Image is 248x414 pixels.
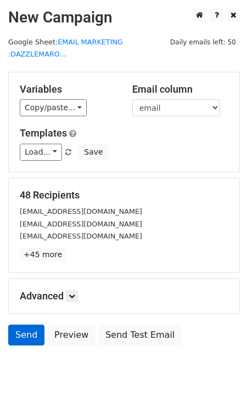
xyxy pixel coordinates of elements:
[20,290,228,302] h5: Advanced
[20,83,116,95] h5: Variables
[79,144,108,161] button: Save
[20,144,62,161] a: Load...
[20,232,142,240] small: [EMAIL_ADDRESS][DOMAIN_NAME]
[20,189,228,201] h5: 48 Recipients
[166,38,240,46] a: Daily emails left: 50
[20,99,87,116] a: Copy/paste...
[8,325,44,345] a: Send
[20,248,66,262] a: +45 more
[166,36,240,48] span: Daily emails left: 50
[8,38,123,59] a: EMAIL MARKETING :DAZZLEMARO...
[20,207,142,215] small: [EMAIL_ADDRESS][DOMAIN_NAME]
[20,127,67,139] a: Templates
[8,38,123,59] small: Google Sheet:
[98,325,182,345] a: Send Test Email
[47,325,95,345] a: Preview
[8,8,240,27] h2: New Campaign
[20,220,142,228] small: [EMAIL_ADDRESS][DOMAIN_NAME]
[132,83,228,95] h5: Email column
[193,361,248,414] iframe: Chat Widget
